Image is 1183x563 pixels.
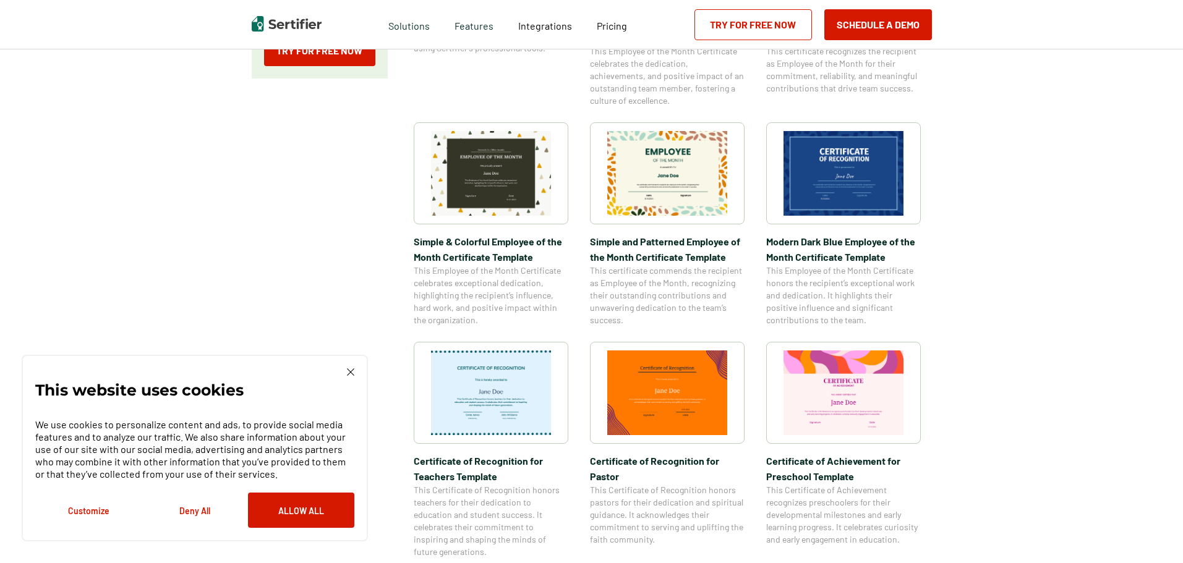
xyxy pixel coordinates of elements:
a: Certificate of Recognition for PastorCertificate of Recognition for PastorThis Certificate of Rec... [590,342,745,558]
button: Deny All [142,493,248,528]
a: Simple & Colorful Employee of the Month Certificate TemplateSimple & Colorful Employee of the Mon... [414,122,568,326]
img: Certificate of Recognition for Teachers Template [431,350,551,435]
a: Certificate of Recognition for Teachers TemplateCertificate of Recognition for Teachers TemplateT... [414,342,568,558]
img: Certificate of Achievement for Preschool Template [784,350,903,435]
span: This Certificate of Recognition honors pastors for their dedication and spiritual guidance. It ac... [590,484,745,546]
span: This certificate recognizes the recipient as Employee of the Month for their commitment, reliabil... [766,45,921,95]
span: This Employee of the Month Certificate celebrates the dedication, achievements, and positive impa... [590,45,745,107]
span: Solutions [388,17,430,32]
span: Pricing [597,20,627,32]
img: Cookie Popup Close [347,368,354,376]
span: Features [455,17,493,32]
span: Certificate of Achievement for Preschool Template [766,453,921,484]
a: Modern Dark Blue Employee of the Month Certificate TemplateModern Dark Blue Employee of the Month... [766,122,921,326]
a: Pricing [597,17,627,32]
span: Certificate of Recognition for Teachers Template [414,453,568,484]
a: Certificate of Achievement for Preschool TemplateCertificate of Achievement for Preschool Templat... [766,342,921,558]
span: Simple & Colorful Employee of the Month Certificate Template [414,234,568,265]
span: This Employee of the Month Certificate celebrates exceptional dedication, highlighting the recipi... [414,265,568,326]
a: Try for Free Now [694,9,812,40]
a: Simple and Patterned Employee of the Month Certificate TemplateSimple and Patterned Employee of t... [590,122,745,326]
span: Certificate of Recognition for Pastor [590,453,745,484]
span: Simple and Patterned Employee of the Month Certificate Template [590,234,745,265]
p: We use cookies to personalize content and ads, to provide social media features and to analyze ou... [35,418,354,480]
p: This website uses cookies [35,384,244,396]
span: This certificate commends the recipient as Employee of the Month, recognizing their outstanding c... [590,265,745,326]
span: Integrations [518,20,572,32]
img: Simple & Colorful Employee of the Month Certificate Template [431,131,551,216]
a: Integrations [518,17,572,32]
button: Customize [35,493,142,528]
span: This Employee of the Month Certificate honors the recipient’s exceptional work and dedication. It... [766,265,921,326]
span: This Certificate of Achievement recognizes preschoolers for their developmental milestones and ea... [766,484,921,546]
button: Schedule a Demo [824,9,932,40]
span: Modern Dark Blue Employee of the Month Certificate Template [766,234,921,265]
img: Simple and Patterned Employee of the Month Certificate Template [607,131,727,216]
img: Certificate of Recognition for Pastor [607,350,727,435]
img: Modern Dark Blue Employee of the Month Certificate Template [784,131,903,216]
img: Sertifier | Digital Credentialing Platform [252,16,322,32]
a: Try for Free Now [264,35,375,66]
span: This Certificate of Recognition honors teachers for their dedication to education and student suc... [414,484,568,558]
button: Allow All [248,493,354,528]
